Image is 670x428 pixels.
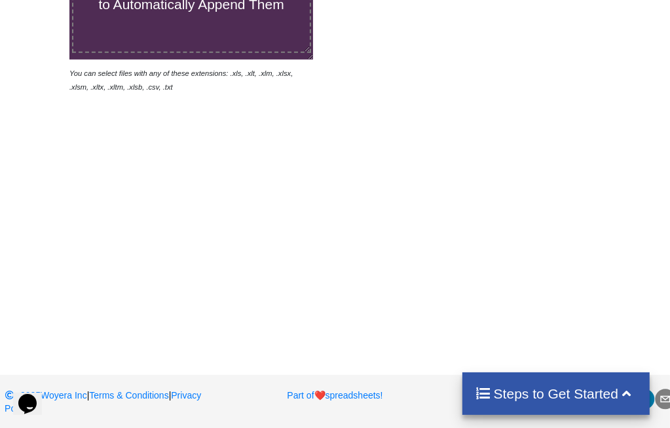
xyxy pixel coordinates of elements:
[13,376,55,415] iframe: chat widget
[5,389,217,415] p: | |
[287,390,382,401] a: Part ofheartspreadsheets!
[475,385,637,402] h4: Steps to Get Started
[5,390,87,401] a: 2025Woyera Inc
[314,390,326,401] span: heart
[5,390,201,414] a: Privacy Policy
[89,390,168,401] a: Terms & Conditions
[69,69,293,91] i: You can select files with any of these extensions: .xls, .xlt, .xlm, .xlsx, .xlsm, .xltx, .xltm, ...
